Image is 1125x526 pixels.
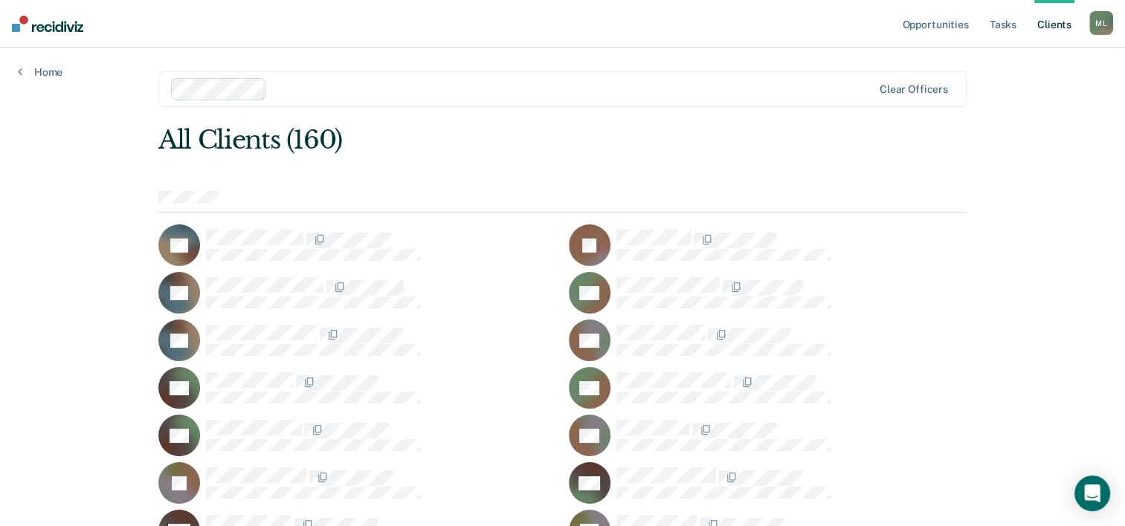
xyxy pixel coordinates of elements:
div: All Clients (160) [158,125,805,155]
img: Recidiviz [12,16,83,32]
div: M L [1089,11,1113,35]
a: Home [18,65,62,79]
button: ML [1089,11,1113,35]
div: Clear officers [880,83,948,96]
div: Open Intercom Messenger [1074,475,1110,511]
